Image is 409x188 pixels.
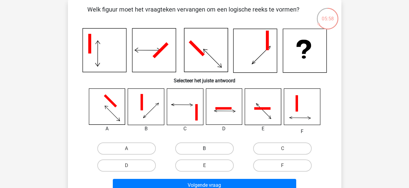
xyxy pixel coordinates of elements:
div: E [240,125,286,132]
div: B [123,125,169,132]
h6: Selecteer het juiste antwoord [78,73,332,84]
div: 05:58 [316,7,339,22]
label: F [253,159,312,172]
label: A [97,142,156,155]
div: D [201,125,247,132]
div: A [84,125,130,132]
label: D [97,159,156,172]
label: C [253,142,312,155]
div: F [279,128,325,135]
div: C [162,125,208,132]
label: E [175,159,234,172]
label: B [175,142,234,155]
p: Welk figuur moet het vraagteken vervangen om een logische reeks te vormen? [78,5,309,23]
